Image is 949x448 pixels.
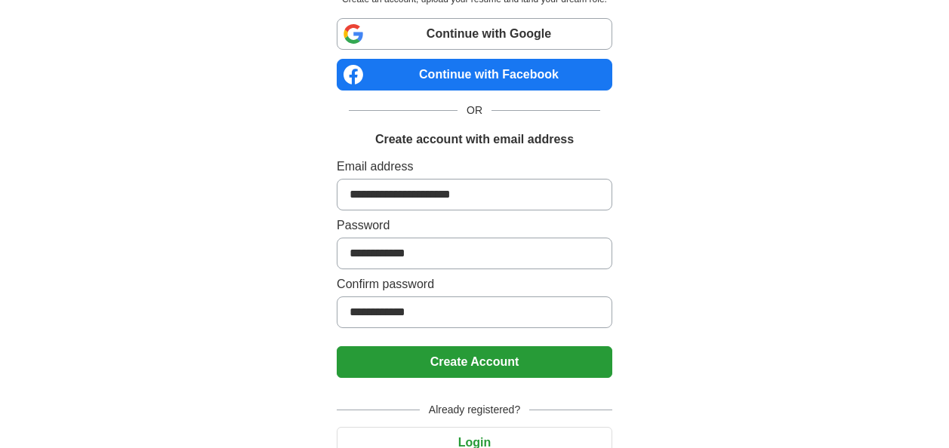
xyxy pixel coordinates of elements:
[458,103,491,118] span: OR
[337,59,612,91] a: Continue with Facebook
[337,275,612,293] label: Confirm password
[337,158,612,176] label: Email address
[337,216,612,235] label: Password
[375,130,574,149] h1: Create account with email address
[337,346,612,378] button: Create Account
[337,18,612,50] a: Continue with Google
[420,402,529,418] span: Already registered?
